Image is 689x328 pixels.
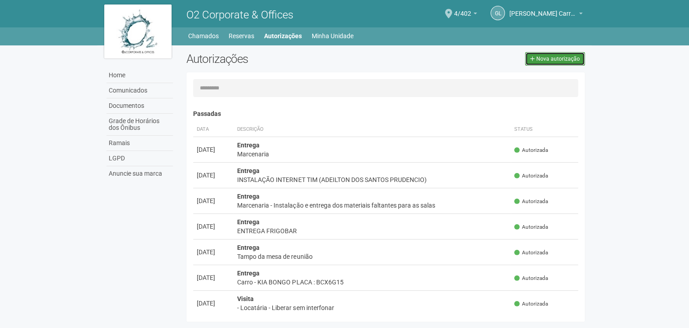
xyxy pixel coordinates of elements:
[237,142,260,149] strong: Entrega
[197,145,230,154] div: [DATE]
[186,9,293,21] span: O2 Corporate & Offices
[237,244,260,251] strong: Entrega
[106,166,173,181] a: Anuncie sua marca
[237,175,507,184] div: INSTALAÇÃO INTERNET TIM (ADEILTON DOS SANTOS PRUDENCIO)
[237,303,507,312] div: - Locatária - Liberar sem interfonar
[536,56,580,62] span: Nova autorização
[454,11,477,18] a: 4/402
[514,300,548,308] span: Autorizada
[106,114,173,136] a: Grade de Horários dos Ônibus
[525,52,585,66] a: Nova autorização
[237,252,507,261] div: Tampo da mesa de reunião
[264,30,302,42] a: Autorizações
[106,151,173,166] a: LGPD
[197,273,230,282] div: [DATE]
[514,172,548,180] span: Autorizada
[197,196,230,205] div: [DATE]
[229,30,254,42] a: Reservas
[237,201,507,210] div: Marcenaria - Instalação e entrega dos materiais faltantes para as salas
[511,122,578,137] th: Status
[237,167,260,174] strong: Entrega
[237,270,260,277] strong: Entrega
[312,30,353,42] a: Minha Unidade
[106,68,173,83] a: Home
[509,1,577,17] span: Gabriel Lemos Carreira dos Reis
[106,83,173,98] a: Comunicados
[234,122,511,137] th: Descrição
[514,146,548,154] span: Autorizada
[193,122,234,137] th: Data
[197,222,230,231] div: [DATE]
[188,30,219,42] a: Chamados
[197,299,230,308] div: [DATE]
[490,6,505,20] a: GL
[237,278,507,287] div: Carro - KIA BONGO PLACA : BCX6G15
[106,136,173,151] a: Ramais
[197,248,230,257] div: [DATE]
[193,111,578,117] h4: Passadas
[514,249,548,257] span: Autorizada
[237,295,254,302] strong: Visita
[197,171,230,180] div: [DATE]
[237,150,507,159] div: Marcenaria
[237,193,260,200] strong: Entrega
[106,98,173,114] a: Documentos
[514,223,548,231] span: Autorizada
[104,4,172,58] img: logo.jpg
[509,11,583,18] a: [PERSON_NAME] Carreira dos Reis
[454,1,471,17] span: 4/402
[514,198,548,205] span: Autorizada
[237,226,507,235] div: ENTREGA FRIGOBAR
[237,218,260,226] strong: Entrega
[514,275,548,282] span: Autorizada
[186,52,379,66] h2: Autorizações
